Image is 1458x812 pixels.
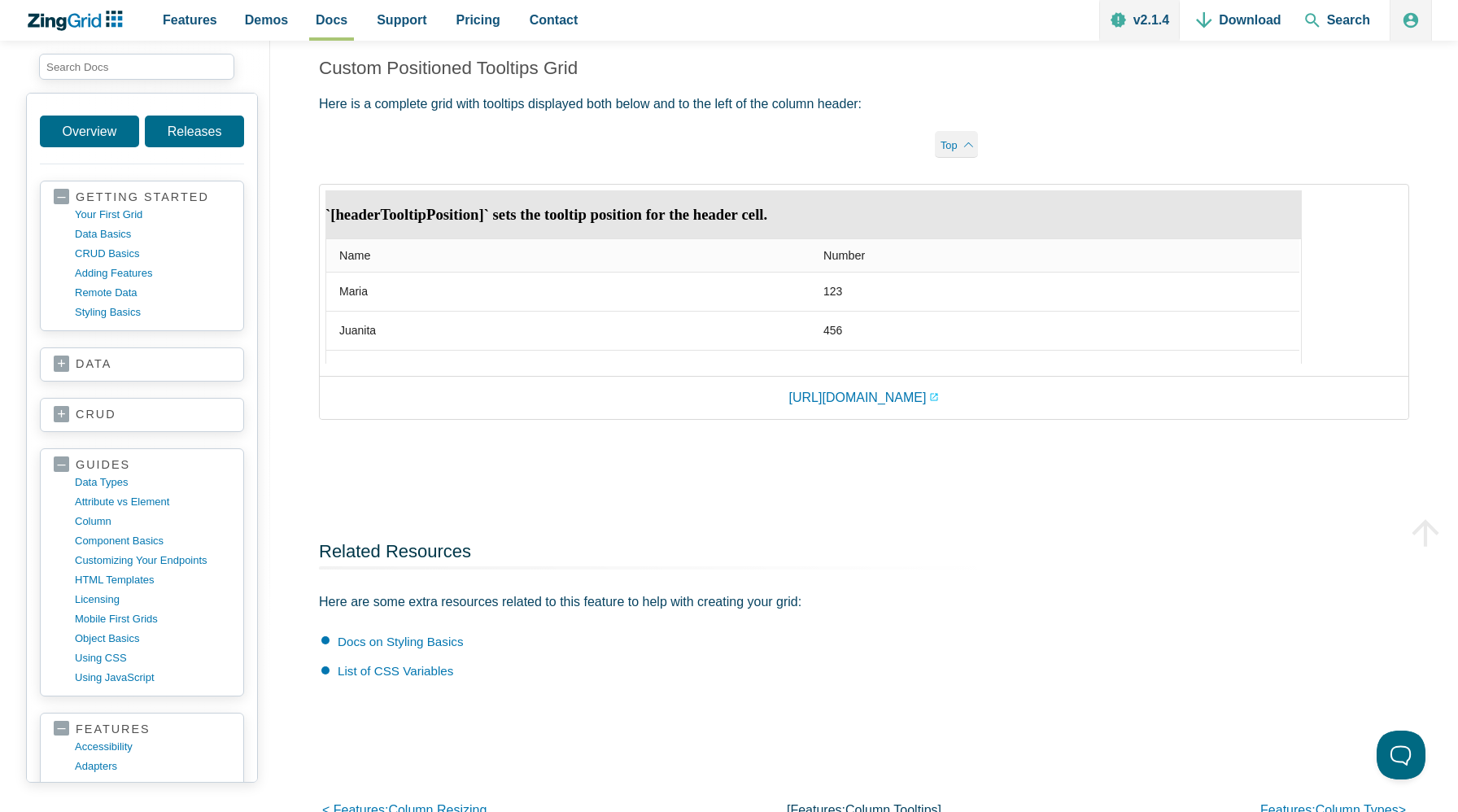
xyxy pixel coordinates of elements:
[75,225,230,244] a: data basics
[456,9,500,31] span: Pricing
[39,54,234,80] input: search input
[26,11,131,31] a: ZingChart Logo. Click to return to the homepage
[1377,731,1425,779] iframe: Toggle Customer Support
[75,648,230,668] a: using CSS
[75,512,230,531] a: column
[75,609,230,629] a: mobile first grids
[319,93,978,115] p: Here is a complete grid with tooltips displayed both below and to the left of the column header:
[75,570,230,590] a: HTML templates
[789,386,940,408] a: [URL][DOMAIN_NAME]
[75,205,230,225] a: your first grid
[54,722,230,737] a: features
[319,541,471,561] a: Related Resources
[75,757,230,776] a: adapters
[40,116,139,147] a: Overview
[325,190,1302,364] img: https://app.zingsoft.com/demos/embed/W1QE4CKI
[316,9,347,31] span: Docs
[54,457,230,473] a: guides
[163,9,217,31] span: Features
[75,492,230,512] a: Attribute vs Element
[75,283,230,303] a: remote data
[75,473,230,492] a: data types
[75,737,230,757] a: accessibility
[338,635,463,648] a: Docs on Styling Basics
[338,664,453,678] a: List of CSS Variables
[377,9,426,31] span: Support
[75,776,230,796] a: aggregation
[319,591,1001,613] p: Here are some extra resources related to this feature to help with creating your grid:
[530,9,578,31] span: Contact
[75,531,230,551] a: component basics
[145,116,244,147] a: Releases
[54,407,230,423] a: crud
[245,9,288,31] span: Demos
[54,356,230,373] a: data
[75,303,230,322] a: styling basics
[54,190,230,205] a: getting started
[75,629,230,648] a: object basics
[75,264,230,283] a: adding features
[75,551,230,570] a: customizing your endpoints
[75,244,230,264] a: CRUD basics
[75,668,230,688] a: using JavaScript
[319,58,578,78] a: Custom Positioned Tooltips Grid
[75,590,230,609] a: licensing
